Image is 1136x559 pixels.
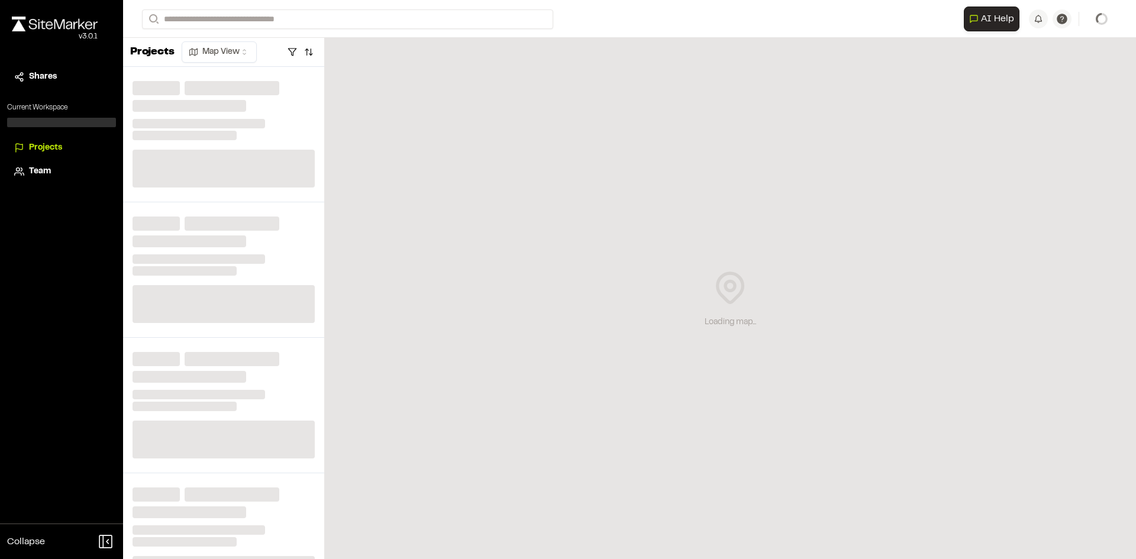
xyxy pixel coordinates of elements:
[14,165,109,178] a: Team
[142,9,163,29] button: Search
[7,535,45,549] span: Collapse
[14,70,109,83] a: Shares
[964,7,1019,31] button: Open AI Assistant
[12,17,98,31] img: rebrand.png
[12,31,98,42] div: Oh geez...please don't...
[981,12,1014,26] span: AI Help
[29,70,57,83] span: Shares
[130,44,175,60] p: Projects
[14,141,109,154] a: Projects
[964,7,1024,31] div: Open AI Assistant
[705,316,756,329] div: Loading map...
[29,165,51,178] span: Team
[29,141,62,154] span: Projects
[7,102,116,113] p: Current Workspace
